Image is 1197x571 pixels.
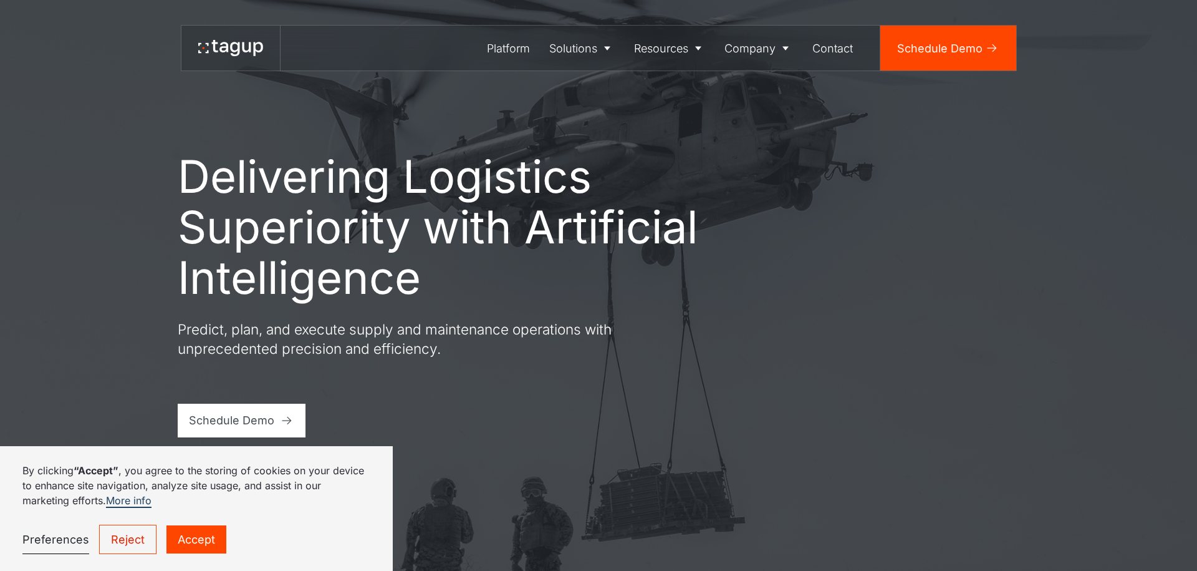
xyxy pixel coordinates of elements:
h1: Delivering Logistics Superiority with Artificial Intelligence [178,151,701,303]
div: Solutions [549,40,597,57]
div: Contact [812,40,853,57]
a: Reject [99,525,156,554]
a: Platform [477,26,540,71]
div: Resources [634,40,688,57]
p: Predict, plan, and execute supply and maintenance operations with unprecedented precision and eff... [178,320,627,359]
div: Company [724,40,776,57]
div: Schedule Demo [897,40,983,57]
a: Resources [624,26,715,71]
p: By clicking , you agree to the storing of cookies on your device to enhance site navigation, anal... [22,463,370,508]
a: More info [106,494,151,508]
a: Schedule Demo [178,404,305,437]
div: Schedule Demo [189,412,274,429]
a: Schedule Demo [880,26,1016,71]
a: Accept [166,525,226,554]
a: Company [715,26,803,71]
a: Solutions [540,26,625,71]
strong: “Accept” [74,464,118,477]
a: Preferences [22,525,89,554]
a: Contact [802,26,863,71]
div: Platform [487,40,530,57]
